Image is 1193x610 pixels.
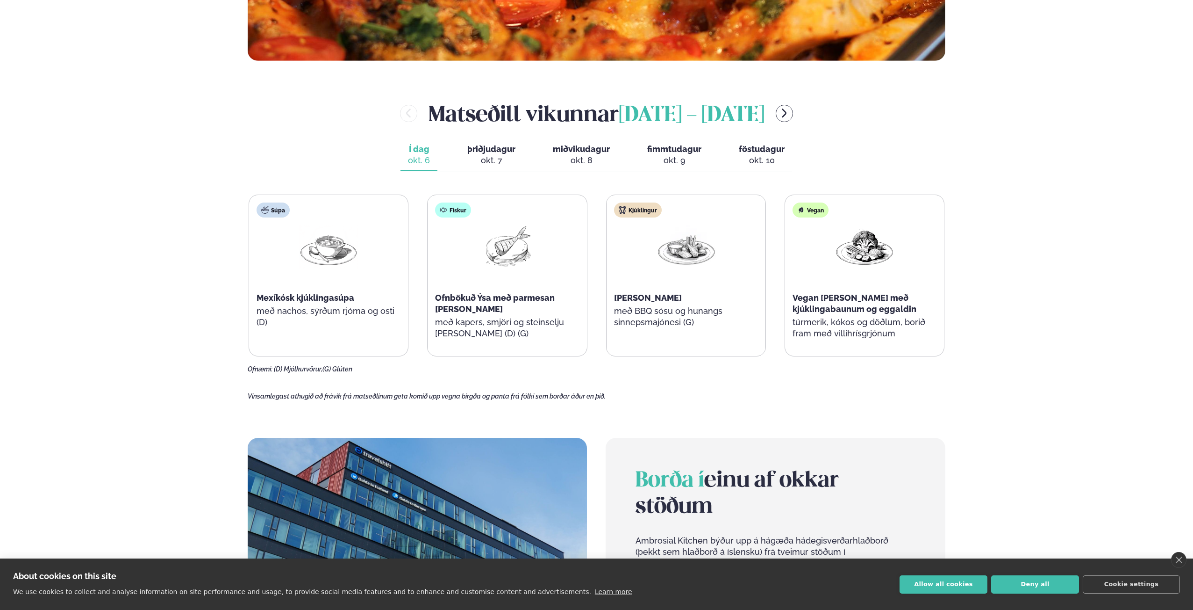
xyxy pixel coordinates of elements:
span: Í dag [408,144,430,155]
button: Allow all cookies [900,575,987,594]
div: okt. 8 [553,155,610,166]
img: chicken.svg [619,206,626,214]
span: (D) Mjólkurvörur, [274,365,322,373]
button: þriðjudagur okt. 7 [460,140,523,171]
img: soup.svg [261,206,269,214]
button: menu-btn-left [400,105,417,122]
div: okt. 9 [647,155,701,166]
span: Borða í [636,471,704,491]
p: með BBQ sósu og hunangs sinnepsmajónesi (G) [614,305,758,328]
div: okt. 7 [467,155,515,166]
a: Learn more [595,588,632,595]
span: Mexíkósk kjúklingasúpa [257,293,354,303]
span: [PERSON_NAME] [614,293,682,303]
span: föstudagur [739,144,785,154]
p: Ambrosial Kitchen býður upp á hágæða hádegisverðarhlaðborð (þekkt sem hlaðborð á íslensku) frá tv... [636,535,915,603]
button: Í dag okt. 6 [400,140,437,171]
span: fimmtudagur [647,144,701,154]
div: Fiskur [435,203,471,218]
img: Vegan.png [835,225,894,269]
span: miðvikudagur [553,144,610,154]
div: okt. 10 [739,155,785,166]
p: túrmerik, kókos og döðlum, borið fram með villihrísgrjónum [793,317,936,339]
span: Vinsamlegast athugið að frávik frá matseðlinum geta komið upp vegna birgða og panta frá fólki sem... [248,392,606,400]
a: close [1171,552,1186,568]
div: Kjúklingur [614,203,662,218]
button: Deny all [991,575,1079,594]
p: með nachos, sýrðum rjóma og osti (D) [257,305,400,328]
img: Fish.png [477,225,537,269]
img: Soup.png [299,225,358,269]
span: (G) Glúten [322,365,352,373]
span: [DATE] - [DATE] [619,105,764,126]
div: Súpa [257,203,290,218]
img: Vegan.svg [797,206,805,214]
button: fimmtudagur okt. 9 [640,140,709,171]
img: fish.svg [440,206,447,214]
button: miðvikudagur okt. 8 [545,140,617,171]
h2: einu af okkar stöðum [636,468,915,520]
p: We use cookies to collect and analyse information on site performance and usage, to provide socia... [13,588,591,595]
img: Chicken-wings-legs.png [656,225,716,269]
button: menu-btn-right [776,105,793,122]
button: Cookie settings [1083,575,1180,594]
strong: About cookies on this site [13,571,116,581]
div: okt. 6 [408,155,430,166]
span: Vegan [PERSON_NAME] með kjúklingabaunum og eggaldin [793,293,916,314]
p: með kapers, smjöri og steinselju [PERSON_NAME] (D) (G) [435,317,579,339]
span: Ofnbökuð Ýsa með parmesan [PERSON_NAME] [435,293,555,314]
div: Vegan [793,203,829,218]
span: Ofnæmi: [248,365,272,373]
h2: Matseðill vikunnar [429,98,764,129]
span: þriðjudagur [467,144,515,154]
button: föstudagur okt. 10 [731,140,792,171]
